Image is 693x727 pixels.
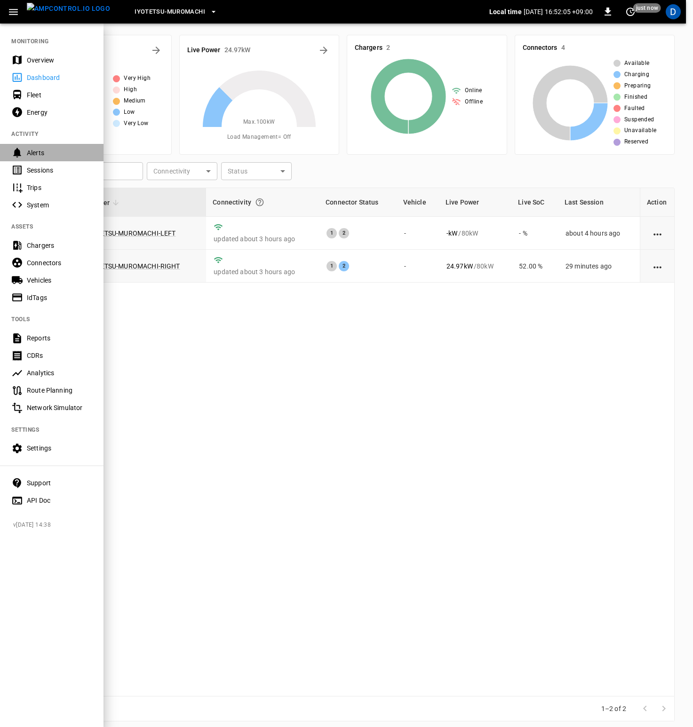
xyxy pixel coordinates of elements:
div: API Doc [27,496,92,505]
div: Energy [27,108,92,117]
div: Sessions [27,166,92,175]
div: Overview [27,55,92,65]
p: [DATE] 16:52:05 +09:00 [524,7,593,16]
div: Alerts [27,148,92,158]
div: Dashboard [27,73,92,82]
div: Network Simulator [27,403,92,412]
div: Connectors [27,258,92,268]
div: profile-icon [666,4,681,19]
button: set refresh interval [623,4,638,19]
div: Analytics [27,368,92,378]
div: Route Planning [27,386,92,395]
div: Settings [27,443,92,453]
div: CDRs [27,351,92,360]
div: Fleet [27,90,92,100]
img: ampcontrol.io logo [27,3,110,15]
span: just now [633,3,661,13]
div: Chargers [27,241,92,250]
div: Vehicles [27,276,92,285]
div: Support [27,478,92,488]
div: IdTags [27,293,92,302]
div: Trips [27,183,92,192]
div: Reports [27,333,92,343]
span: v [DATE] 14:38 [13,521,96,530]
span: Iyotetsu-Muromachi [135,7,205,17]
div: System [27,200,92,210]
p: Local time [489,7,522,16]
